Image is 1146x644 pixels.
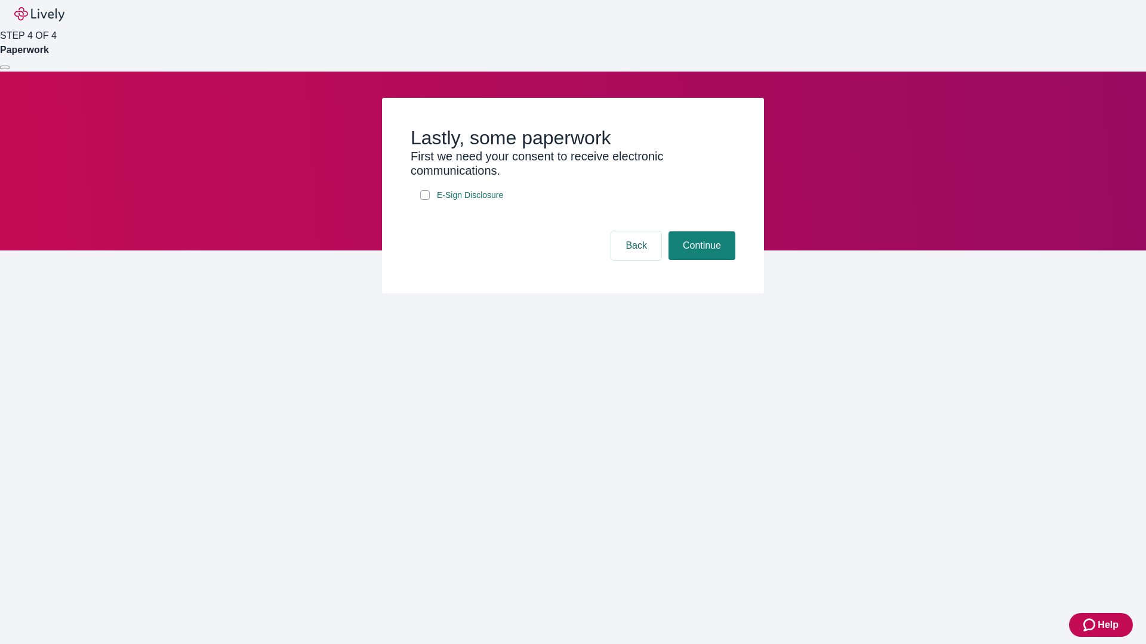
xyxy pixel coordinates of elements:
span: Help [1098,618,1119,632]
span: E-Sign Disclosure [437,189,503,202]
img: Lively [14,7,64,21]
a: e-sign disclosure document [435,188,506,203]
button: Continue [668,231,735,260]
svg: Zendesk support icon [1083,618,1098,632]
h3: First we need your consent to receive electronic communications. [411,149,735,178]
button: Back [611,231,661,260]
h2: Lastly, some paperwork [411,126,735,149]
button: Zendesk support iconHelp [1069,613,1133,637]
